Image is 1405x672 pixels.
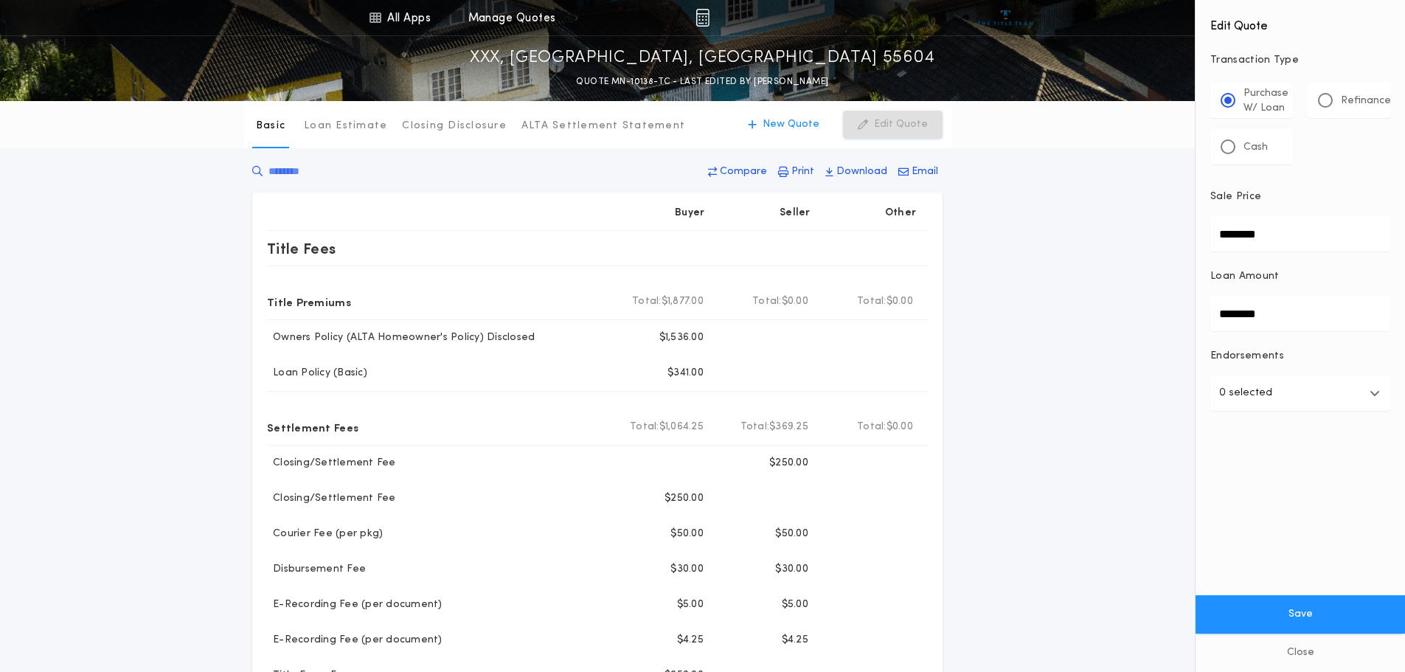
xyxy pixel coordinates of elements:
[576,75,828,89] p: QUOTE MN-10138-TC - LAST EDITED BY [PERSON_NAME]
[782,633,808,648] p: $4.25
[402,119,507,134] p: Closing Disclosure
[874,117,928,132] p: Edit Quote
[887,420,913,434] span: $0.00
[675,206,704,221] p: Buyer
[267,237,336,260] p: Title Fees
[1210,269,1280,284] p: Loan Amount
[887,294,913,309] span: $0.00
[470,46,935,70] p: XXX, [GEOGRAPHIC_DATA], [GEOGRAPHIC_DATA] 55604
[1243,140,1268,155] p: Cash
[836,164,887,179] p: Download
[695,9,710,27] img: img
[1219,384,1272,402] p: 0 selected
[659,420,704,434] span: $1,064.25
[1210,190,1261,204] p: Sale Price
[1210,216,1390,252] input: Sale Price
[1196,634,1405,672] button: Close
[740,420,770,434] b: Total:
[1196,595,1405,634] button: Save
[670,527,704,541] p: $50.00
[1341,94,1391,108] p: Refinance
[304,119,387,134] p: Loan Estimate
[782,294,808,309] span: $0.00
[885,206,916,221] p: Other
[267,562,366,577] p: Disbursement Fee
[912,164,938,179] p: Email
[256,119,285,134] p: Basic
[1210,53,1390,68] p: Transaction Type
[857,420,887,434] b: Total:
[267,597,443,612] p: E-Recording Fee (per document)
[821,159,892,185] button: Download
[752,294,782,309] b: Total:
[1210,375,1390,411] button: 0 selected
[267,290,351,314] p: Title Premiums
[267,415,358,439] p: Settlement Fees
[720,164,767,179] p: Compare
[267,366,367,381] p: Loan Policy (Basic)
[775,527,808,541] p: $50.00
[677,597,704,612] p: $5.00
[667,366,704,381] p: $341.00
[704,159,771,185] button: Compare
[267,330,535,345] p: Owners Policy (ALTA Homeowner's Policy) Disclosed
[1243,86,1288,116] p: Purchase W/ Loan
[662,294,704,309] span: $1,877.00
[1210,296,1390,331] input: Loan Amount
[677,633,704,648] p: $4.25
[894,159,943,185] button: Email
[782,597,808,612] p: $5.00
[780,206,811,221] p: Seller
[665,491,704,506] p: $250.00
[769,456,808,471] p: $250.00
[267,633,443,648] p: E-Recording Fee (per document)
[843,111,943,139] button: Edit Quote
[670,562,704,577] p: $30.00
[632,294,662,309] b: Total:
[521,119,685,134] p: ALTA Settlement Statement
[630,420,659,434] b: Total:
[978,10,1033,25] img: vs-icon
[267,491,396,506] p: Closing/Settlement Fee
[769,420,808,434] span: $369.25
[774,159,819,185] button: Print
[659,330,704,345] p: $1,536.00
[857,294,887,309] b: Total:
[775,562,808,577] p: $30.00
[763,117,819,132] p: New Quote
[1210,9,1390,35] h4: Edit Quote
[791,164,814,179] p: Print
[1210,349,1390,364] p: Endorsements
[267,456,396,471] p: Closing/Settlement Fee
[267,527,383,541] p: Courier Fee (per pkg)
[733,111,834,139] button: New Quote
